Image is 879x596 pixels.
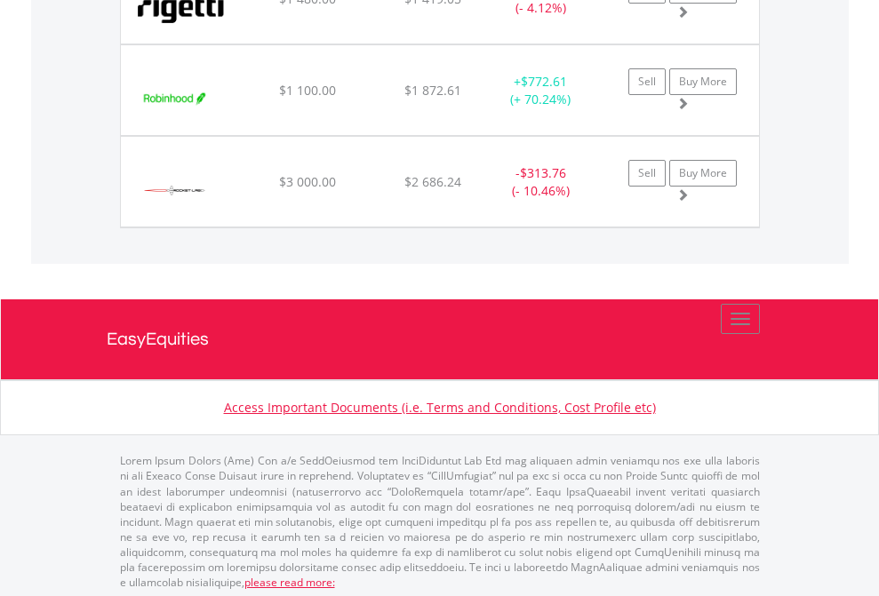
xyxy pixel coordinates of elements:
img: EQU.US.HOOD.png [130,68,220,131]
a: Buy More [669,68,737,95]
span: $3 000.00 [279,173,336,190]
span: $1 872.61 [404,82,461,99]
img: EQU.US.RKLB.png [130,159,220,222]
span: $772.61 [521,73,567,90]
a: please read more: [244,575,335,590]
span: $313.76 [520,164,566,181]
p: Lorem Ipsum Dolors (Ame) Con a/e SeddOeiusmod tem InciDiduntut Lab Etd mag aliquaen admin veniamq... [120,453,760,590]
a: Access Important Documents (i.e. Terms and Conditions, Cost Profile etc) [224,399,656,416]
span: $2 686.24 [404,173,461,190]
div: + (+ 70.24%) [485,73,596,108]
a: Sell [628,68,666,95]
span: $1 100.00 [279,82,336,99]
div: - (- 10.46%) [485,164,596,200]
a: Buy More [669,160,737,187]
a: EasyEquities [107,299,773,379]
a: Sell [628,160,666,187]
